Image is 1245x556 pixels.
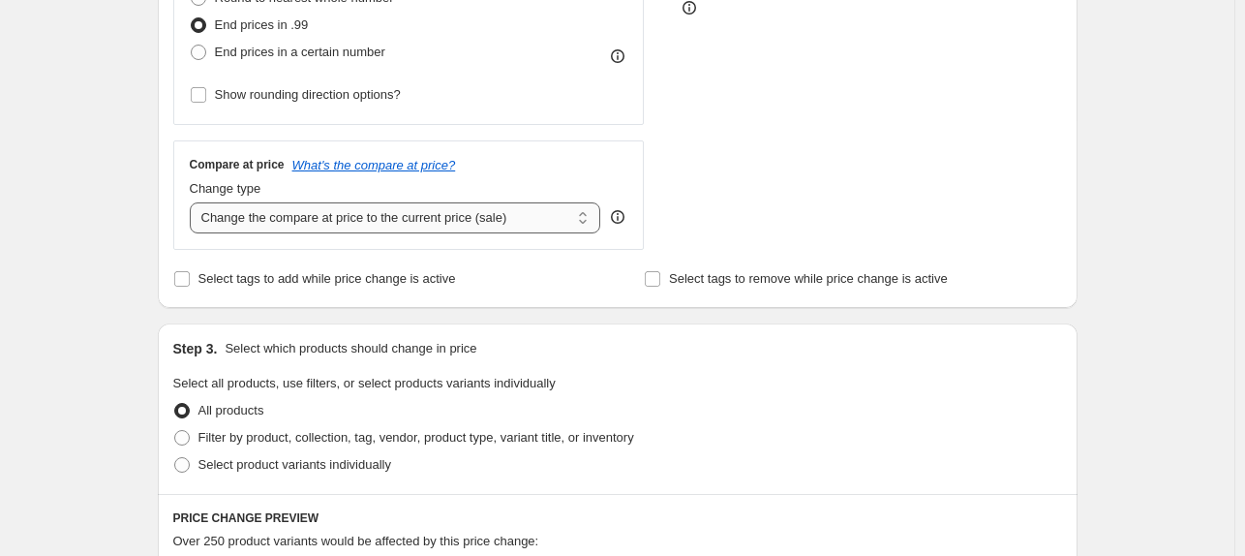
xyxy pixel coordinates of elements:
span: Select all products, use filters, or select products variants individually [173,376,556,390]
p: Select which products should change in price [225,339,476,358]
span: Select tags to remove while price change is active [669,271,948,286]
span: Show rounding direction options? [215,87,401,102]
h3: Compare at price [190,157,285,172]
span: End prices in .99 [215,17,309,32]
span: Filter by product, collection, tag, vendor, product type, variant title, or inventory [198,430,634,445]
span: Select tags to add while price change is active [198,271,456,286]
div: help [608,207,627,227]
h2: Step 3. [173,339,218,358]
span: Over 250 product variants would be affected by this price change: [173,534,539,548]
h6: PRICE CHANGE PREVIEW [173,510,1062,526]
span: All products [198,403,264,417]
button: What's the compare at price? [292,158,456,172]
span: Change type [190,181,261,196]
span: End prices in a certain number [215,45,385,59]
span: Select product variants individually [198,457,391,472]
